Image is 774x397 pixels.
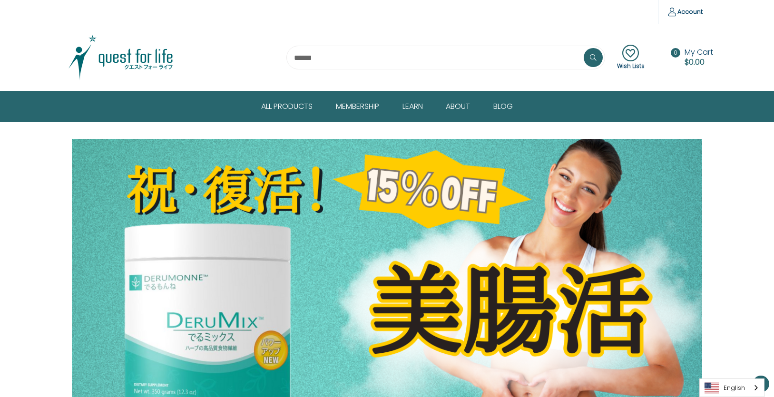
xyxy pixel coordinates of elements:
[700,379,764,397] a: English
[395,91,439,122] a: Learn
[699,378,764,397] aside: Language selected: English
[685,47,713,58] span: My Cart
[61,34,180,81] img: Quest Group
[671,48,680,58] span: 0
[617,45,645,70] a: Wish Lists
[439,91,486,122] a: About
[329,91,395,122] a: Membership
[254,91,329,122] a: All Products
[685,47,713,68] a: Cart with 0 items
[486,91,520,122] a: Blog
[699,378,764,397] div: Language
[685,57,705,68] span: $0.00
